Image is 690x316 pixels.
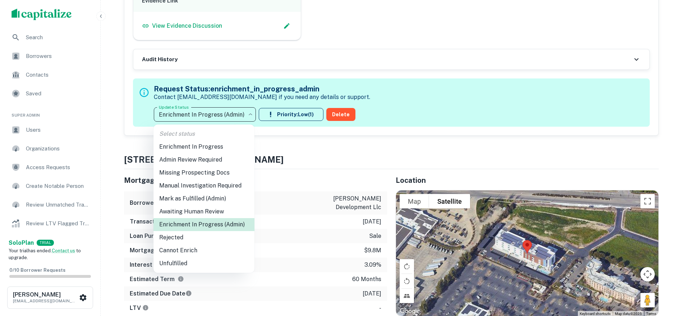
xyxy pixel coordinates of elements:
[153,179,254,192] li: Manual Investigation Required
[153,257,254,270] li: Unfulfilled
[153,192,254,205] li: Mark as Fulfilled (Admin)
[153,218,254,231] li: Enrichment In Progress (Admin)
[153,153,254,166] li: Admin Review Required
[153,166,254,179] li: Missing Prospecting Docs
[153,231,254,244] li: Rejected
[654,258,690,293] iframe: Chat Widget
[153,244,254,257] li: Cannot Enrich
[153,205,254,218] li: Awaiting Human Review
[153,140,254,153] li: Enrichment In Progress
